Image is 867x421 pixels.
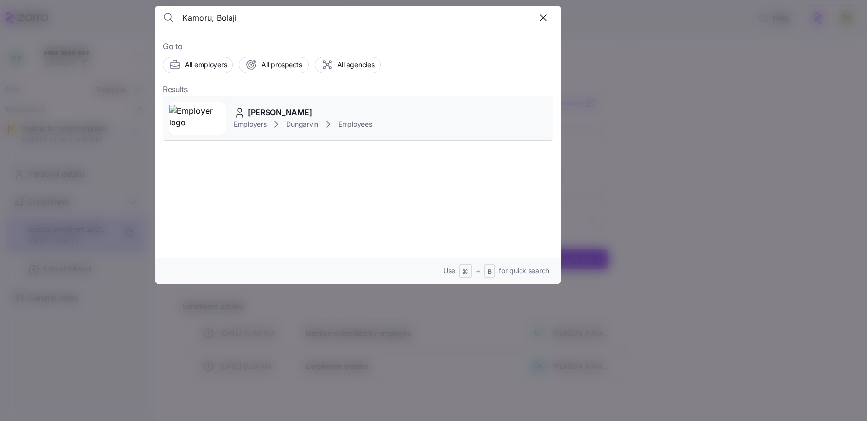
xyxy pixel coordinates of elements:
span: Go to [163,40,553,53]
button: All employers [163,57,233,73]
span: ⌘ [462,268,468,276]
span: [PERSON_NAME] [248,106,312,119]
span: Results [163,83,188,96]
span: All employers [185,60,227,70]
button: All prospects [239,57,308,73]
button: All agencies [315,57,381,73]
span: + [476,266,480,276]
span: Employees [338,120,372,129]
span: All agencies [337,60,375,70]
img: Employer logo [169,105,226,132]
span: Dungarvin [286,120,318,129]
span: B [488,268,492,276]
span: All prospects [261,60,302,70]
span: Employers [234,120,266,129]
span: Use [443,266,455,276]
span: for quick search [499,266,549,276]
